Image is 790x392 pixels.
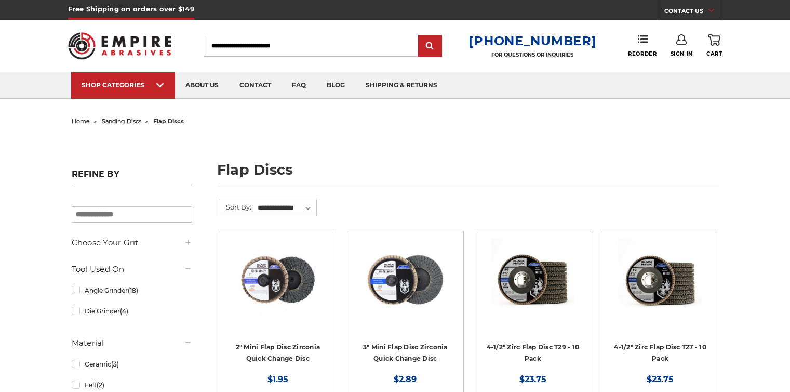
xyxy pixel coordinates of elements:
a: contact [229,72,282,99]
span: (4) [120,307,128,315]
span: $23.75 [647,374,674,384]
span: Reorder [628,50,657,57]
input: Submit [420,36,440,57]
span: $1.95 [267,374,288,384]
a: Ceramic [72,355,192,373]
h1: flap discs [217,163,719,185]
a: Angle Grinder [72,281,192,299]
a: blog [316,72,355,99]
img: 4.5" Black Hawk Zirconia Flap Disc 10 Pack [491,239,574,322]
span: Cart [706,50,722,57]
span: flap discs [153,117,184,125]
a: about us [175,72,229,99]
select: Sort By: [256,200,316,216]
a: 4.5" Black Hawk Zirconia Flap Disc 10 Pack [483,239,583,339]
a: 2" Mini Flap Disc Zirconia Quick Change Disc [236,343,320,363]
a: Cart [706,34,722,57]
a: sanding discs [102,117,141,125]
span: Sign In [671,50,693,57]
a: CONTACT US [664,5,722,20]
a: Black Hawk Abrasives 2-inch Zirconia Flap Disc with 60 Grit Zirconia for Smooth Finishing [227,239,328,339]
h5: Choose Your Grit [72,237,192,249]
span: (18) [128,286,138,294]
h5: Material [72,337,192,349]
img: BHA 3" Quick Change 60 Grit Flap Disc for Fine Grinding and Finishing [364,239,447,322]
h5: Tool Used On [72,263,192,276]
img: Black Hawk 4-1/2" x 7/8" Flap Disc Type 27 - 10 Pack [619,239,702,322]
a: Black Hawk 4-1/2" x 7/8" Flap Disc Type 27 - 10 Pack [610,239,711,339]
a: Reorder [628,34,657,57]
img: Black Hawk Abrasives 2-inch Zirconia Flap Disc with 60 Grit Zirconia for Smooth Finishing [236,239,319,322]
a: Die Grinder [72,302,192,320]
img: Empire Abrasives [68,25,172,66]
a: [PHONE_NUMBER] [468,33,596,48]
a: 3" Mini Flap Disc Zirconia Quick Change Disc [363,343,448,363]
p: FOR QUESTIONS OR INQUIRIES [468,51,596,58]
a: BHA 3" Quick Change 60 Grit Flap Disc for Fine Grinding and Finishing [355,239,456,339]
span: (2) [97,381,104,389]
a: shipping & returns [355,72,448,99]
label: Sort By: [220,199,251,215]
h5: Refine by [72,169,192,185]
a: faq [282,72,316,99]
span: $2.89 [394,374,417,384]
span: $23.75 [519,374,546,384]
a: 4-1/2" Zirc Flap Disc T29 - 10 Pack [487,343,580,363]
div: SHOP CATEGORIES [82,81,165,89]
a: 4-1/2" Zirc Flap Disc T27 - 10 Pack [614,343,706,363]
a: home [72,117,90,125]
span: (3) [111,360,119,368]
